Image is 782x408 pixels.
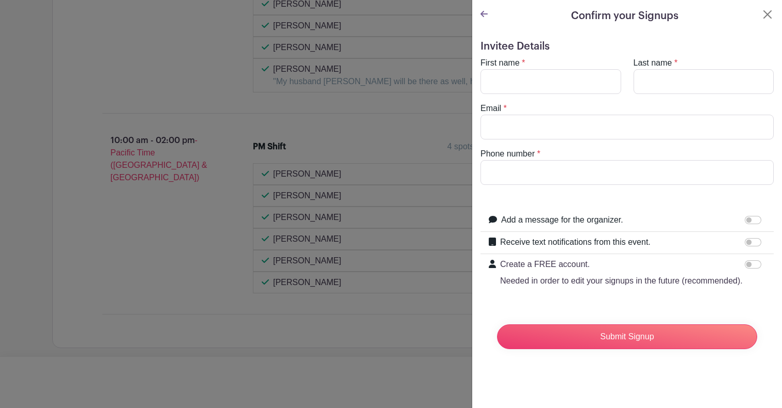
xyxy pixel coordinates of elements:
p: Needed in order to edit your signups in the future (recommended). [500,275,743,287]
h5: Invitee Details [480,40,774,53]
p: Create a FREE account. [500,258,743,271]
label: Receive text notifications from this event. [500,236,651,248]
label: Last name [634,57,672,69]
label: Phone number [480,148,535,160]
button: Close [761,8,774,21]
input: Submit Signup [497,324,757,349]
h5: Confirm your Signups [571,8,679,24]
label: Email [480,102,501,115]
label: First name [480,57,520,69]
label: Add a message for the organizer. [501,214,623,226]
